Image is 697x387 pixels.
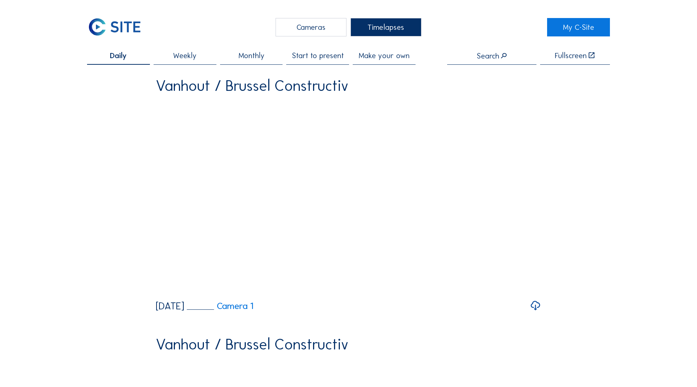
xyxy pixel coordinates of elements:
[359,52,410,60] span: Make your own
[238,52,265,60] span: Monthly
[156,337,348,352] div: Vanhout / Brussel Constructiv
[187,302,254,311] a: Camera 1
[292,52,344,60] span: Start to present
[156,301,184,311] div: [DATE]
[547,18,610,36] a: My C-Site
[173,52,197,60] span: Weekly
[156,100,541,294] video: Your browser does not support the video tag.
[87,18,142,36] img: C-SITE Logo
[110,52,127,60] span: Daily
[156,78,348,93] div: Vanhout / Brussel Constructiv
[276,18,346,36] div: Cameras
[87,18,150,36] a: C-SITE Logo
[351,18,421,36] div: Timelapses
[555,52,587,60] div: Fullscreen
